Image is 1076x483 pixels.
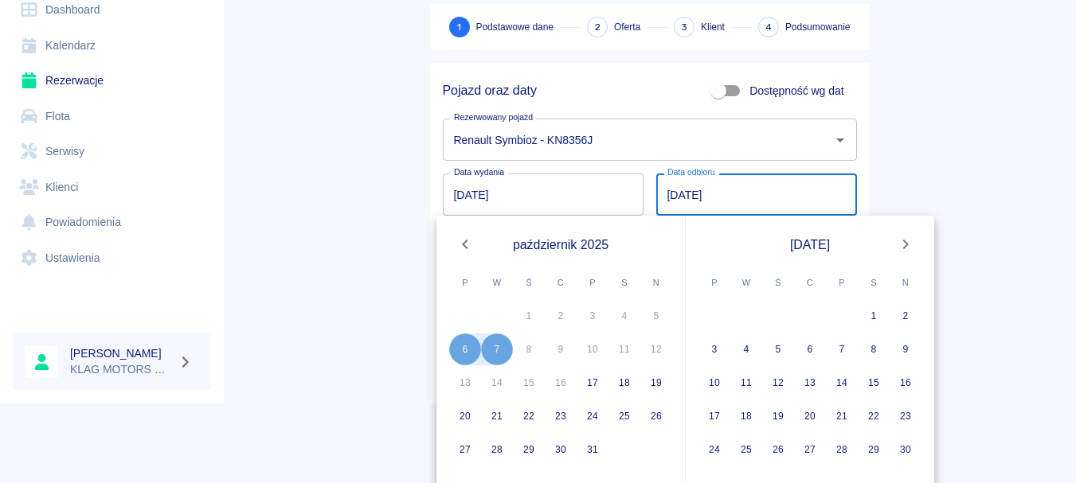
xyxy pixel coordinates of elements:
[454,166,504,178] label: Data wydania
[457,19,461,36] span: 1
[577,434,608,465] button: 31
[890,434,921,465] button: 30
[829,129,851,151] button: Otwórz
[765,19,772,36] span: 4
[513,235,608,255] span: październik 2025
[454,111,533,123] label: Rezerwowany pojazd
[546,267,575,298] span: czwartek
[794,434,826,465] button: 27
[545,434,577,465] button: 30
[826,367,858,399] button: 14
[794,333,826,365] button: 6
[749,83,843,99] span: Dostępność wg dat
[701,20,725,34] span: Klient
[13,240,211,276] a: Ustawienia
[890,367,921,399] button: 16
[698,400,730,432] button: 17
[732,267,761,298] span: wtorek
[545,400,577,432] button: 23
[513,434,545,465] button: 29
[451,267,479,298] span: poniedziałek
[785,20,851,34] span: Podsumowanie
[515,267,543,298] span: środa
[859,267,888,298] span: sobota
[698,333,730,365] button: 3
[730,367,762,399] button: 11
[13,99,211,134] a: Flota
[608,400,640,432] button: 25
[730,333,762,365] button: 4
[730,400,762,432] button: 18
[858,333,890,365] button: 8
[858,400,890,432] button: 22
[858,300,890,332] button: 1
[13,28,211,64] a: Kalendarz
[764,267,792,298] span: środa
[794,367,826,399] button: 13
[449,228,481,260] button: Previous month
[762,434,794,465] button: 26
[449,400,481,432] button: 20
[640,400,672,432] button: 26
[640,367,672,399] button: 19
[449,434,481,465] button: 27
[70,361,172,378] p: KLAG MOTORS Rent a Car
[595,19,601,36] span: 2
[481,400,513,432] button: 21
[698,367,730,399] button: 10
[667,166,715,178] label: Data odbioru
[483,267,511,298] span: wtorek
[443,173,644,216] input: DD.MM.YYYY
[891,267,920,298] span: niedziela
[513,400,545,432] button: 22
[698,434,730,465] button: 24
[476,20,554,34] span: Podstawowe dane
[577,400,608,432] button: 24
[13,63,211,99] a: Rezerwacje
[642,267,671,298] span: niedziela
[614,20,640,34] span: Oferta
[890,300,921,332] button: 2
[681,19,687,36] span: 3
[762,400,794,432] button: 19
[762,333,794,365] button: 5
[481,434,513,465] button: 28
[656,173,857,216] input: DD.MM.YYYY
[796,267,824,298] span: czwartek
[13,204,211,240] a: Powiadomienia
[610,267,639,298] span: sobota
[890,400,921,432] button: 23
[13,169,211,205] a: Klienci
[828,267,856,298] span: piątek
[730,434,762,465] button: 25
[790,235,830,255] span: [DATE]
[762,367,794,399] button: 12
[443,83,537,99] h5: Pojazd oraz daty
[13,134,211,169] a: Serwisy
[578,267,607,298] span: piątek
[826,333,858,365] button: 7
[70,345,172,361] h6: [PERSON_NAME]
[890,228,921,260] button: Next month
[858,367,890,399] button: 15
[794,400,826,432] button: 20
[826,400,858,432] button: 21
[826,434,858,465] button: 28
[608,367,640,399] button: 18
[890,333,921,365] button: 9
[858,434,890,465] button: 29
[700,267,729,298] span: poniedziałek
[577,367,608,399] button: 17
